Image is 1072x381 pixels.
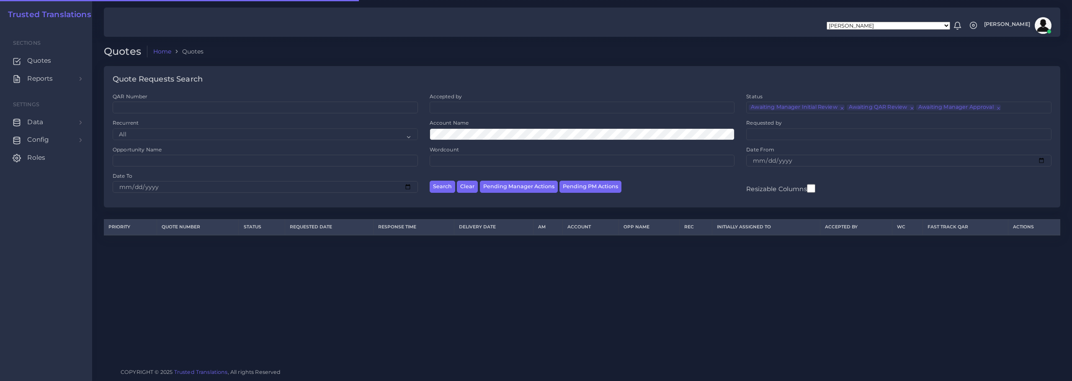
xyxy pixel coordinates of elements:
[533,220,562,235] th: AM
[430,146,459,153] label: Wordcount
[171,47,204,56] li: Quotes
[6,70,86,87] a: Reports
[430,181,455,193] button: Search
[892,220,923,235] th: WC
[679,220,712,235] th: REC
[454,220,533,235] th: Delivery Date
[820,220,892,235] th: Accepted by
[228,368,281,376] span: , All rights Reserved
[457,181,478,193] button: Clear
[916,105,1000,110] li: Awaiting Manager Approval
[27,56,51,65] span: Quotes
[559,181,621,193] button: Pending PM Actions
[430,93,462,100] label: Accepted by
[980,17,1054,34] a: [PERSON_NAME]avatar
[746,93,763,100] label: Status
[113,75,203,84] h4: Quote Requests Search
[239,220,285,235] th: Status
[1008,220,1060,235] th: Actions
[27,118,43,127] span: Data
[104,46,147,58] h2: Quotes
[6,131,86,148] a: Config
[27,135,49,144] span: Config
[619,220,680,235] th: Opp Name
[430,119,469,126] label: Account Name
[746,183,815,194] label: Resizable Columns
[6,52,86,69] a: Quotes
[113,172,132,179] label: Date To
[113,146,162,153] label: Opportunity Name
[746,119,782,126] label: Requested by
[27,153,45,162] span: Roles
[807,183,815,194] input: Resizable Columns
[746,146,774,153] label: Date From
[113,119,139,126] label: Recurrent
[984,22,1030,27] span: [PERSON_NAME]
[373,220,454,235] th: Response Time
[847,105,915,110] li: Awaiting QAR Review
[2,10,91,20] a: Trusted Translations
[113,93,147,100] label: QAR Number
[480,181,558,193] button: Pending Manager Actions
[712,220,820,235] th: Initially Assigned to
[923,220,1008,235] th: Fast Track QAR
[13,40,41,46] span: Sections
[13,101,39,107] span: Settings
[1035,17,1051,34] img: avatar
[285,220,374,235] th: Requested Date
[121,368,281,376] span: COPYRIGHT © 2025
[749,105,844,110] li: Awaiting Manager Initial Review
[153,47,172,56] a: Home
[174,369,228,375] a: Trusted Translations
[157,220,239,235] th: Quote Number
[6,113,86,131] a: Data
[27,74,53,83] span: Reports
[104,220,157,235] th: Priority
[562,220,618,235] th: Account
[6,149,86,166] a: Roles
